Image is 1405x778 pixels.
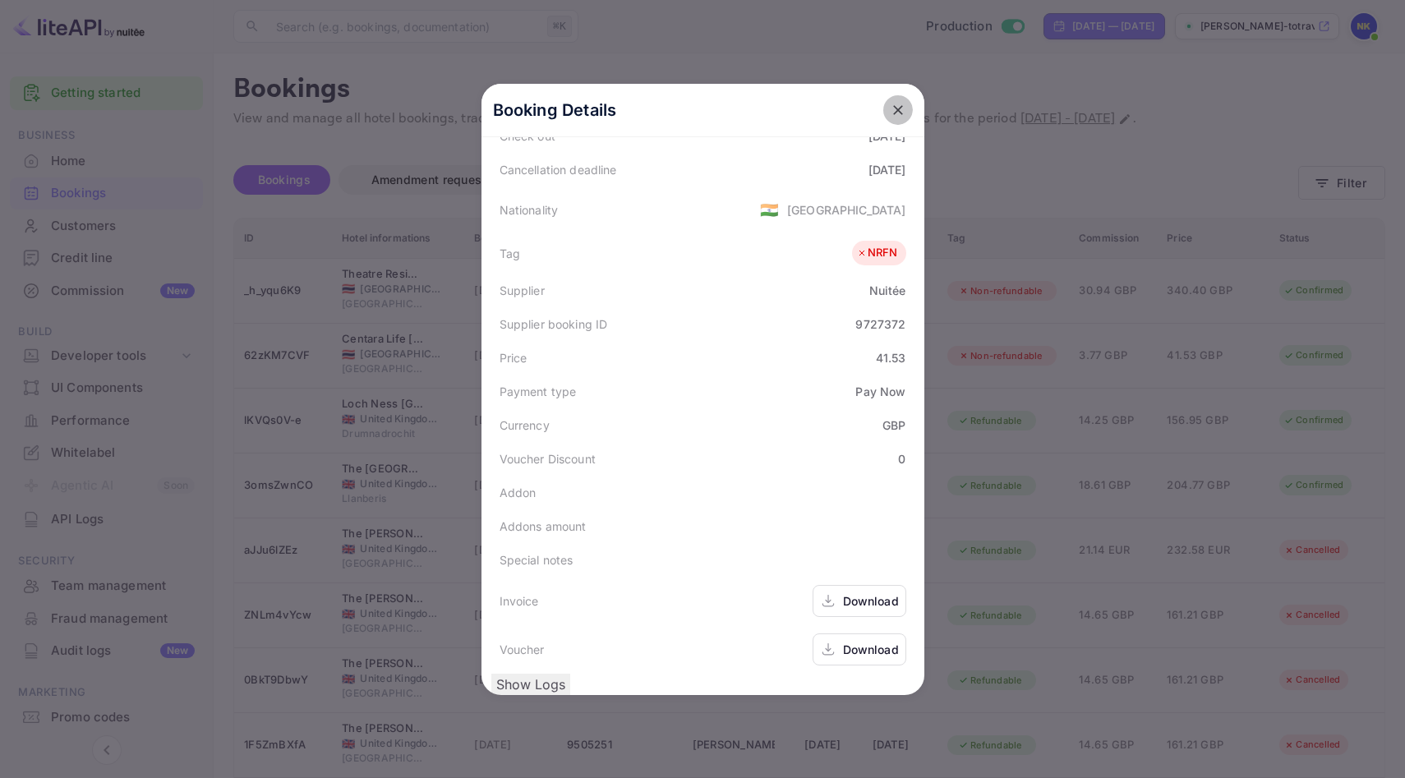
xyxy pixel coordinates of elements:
[876,349,906,366] div: 41.53
[500,383,577,400] div: Payment type
[869,282,906,299] div: Nuitée
[500,315,608,333] div: Supplier booking ID
[500,245,520,262] div: Tag
[882,417,905,434] div: GBP
[855,383,905,400] div: Pay Now
[500,201,559,219] div: Nationality
[500,592,539,610] div: Invoice
[760,195,779,224] span: United States
[843,641,899,658] div: Download
[898,450,905,467] div: 0
[500,518,587,535] div: Addons amount
[491,674,570,695] button: Show Logs
[856,245,898,261] div: NRFN
[868,161,906,178] div: [DATE]
[493,98,617,122] p: Booking Details
[855,315,905,333] div: 9727372
[500,349,527,366] div: Price
[500,484,537,501] div: Addon
[500,161,617,178] div: Cancellation deadline
[843,592,899,610] div: Download
[500,282,545,299] div: Supplier
[883,95,913,125] button: close
[500,641,545,658] div: Voucher
[500,417,550,434] div: Currency
[500,450,596,467] div: Voucher Discount
[500,551,574,569] div: Special notes
[787,201,906,219] div: [GEOGRAPHIC_DATA]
